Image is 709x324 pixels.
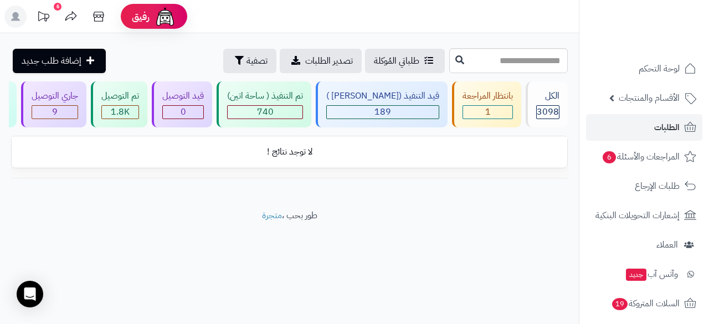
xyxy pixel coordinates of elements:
[463,106,512,119] div: 1
[111,105,130,119] span: 1.8K
[635,178,680,194] span: طلبات الإرجاع
[22,54,81,68] span: إضافة طلب جديد
[19,81,89,127] a: جاري التوصيل 9
[257,105,274,119] span: 740
[374,54,419,68] span: طلباتي المُوكلة
[586,55,702,82] a: لوحة التحكم
[132,10,150,23] span: رفيق
[162,90,204,102] div: قيد التوصيل
[639,61,680,76] span: لوحة التحكم
[228,106,302,119] div: 740
[374,105,391,119] span: 189
[586,290,702,317] a: السلات المتروكة19
[463,90,513,102] div: بانتظار المراجعة
[89,81,150,127] a: تم التوصيل 1.8K
[280,49,362,73] a: تصدير الطلبات
[626,269,646,281] span: جديد
[227,90,303,102] div: تم التنفيذ ( ساحة اتين)
[54,3,61,11] div: 6
[603,151,616,164] span: 6
[612,298,628,311] span: 19
[52,105,58,119] span: 9
[214,81,314,127] a: تم التنفيذ ( ساحة اتين) 740
[150,81,214,127] a: قيد التوصيل 0
[611,296,680,311] span: السلات المتروكة
[305,54,353,68] span: تصدير الطلبات
[17,281,43,307] div: Open Intercom Messenger
[29,6,57,30] a: تحديثات المنصة
[365,49,445,73] a: طلباتي المُوكلة
[602,149,680,164] span: المراجعات والأسئلة
[32,90,78,102] div: جاري التوصيل
[13,49,106,73] a: إضافة طلب جديد
[314,81,450,127] a: قيد التنفيذ ([PERSON_NAME] ) 189
[654,120,680,135] span: الطلبات
[586,143,702,170] a: المراجعات والأسئلة6
[246,54,268,68] span: تصفية
[154,6,176,28] img: ai-face.png
[586,114,702,141] a: الطلبات
[102,106,138,119] div: 1751
[326,90,439,102] div: قيد التنفيذ ([PERSON_NAME] )
[586,261,702,287] a: وآتس آبجديد
[223,49,276,73] button: تصفية
[586,173,702,199] a: طلبات الإرجاع
[595,208,680,223] span: إشعارات التحويلات البنكية
[12,137,567,167] td: لا توجد نتائج !
[625,266,678,282] span: وآتس آب
[262,209,282,222] a: متجرة
[523,81,570,127] a: الكل3098
[101,90,139,102] div: تم التوصيل
[450,81,523,127] a: بانتظار المراجعة 1
[537,105,559,119] span: 3098
[163,106,203,119] div: 0
[586,202,702,229] a: إشعارات التحويلات البنكية
[619,90,680,106] span: الأقسام والمنتجات
[536,90,559,102] div: الكل
[586,232,702,258] a: العملاء
[485,105,491,119] span: 1
[32,106,78,119] div: 9
[327,106,439,119] div: 189
[656,237,678,253] span: العملاء
[634,24,698,48] img: logo-2.png
[181,105,186,119] span: 0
